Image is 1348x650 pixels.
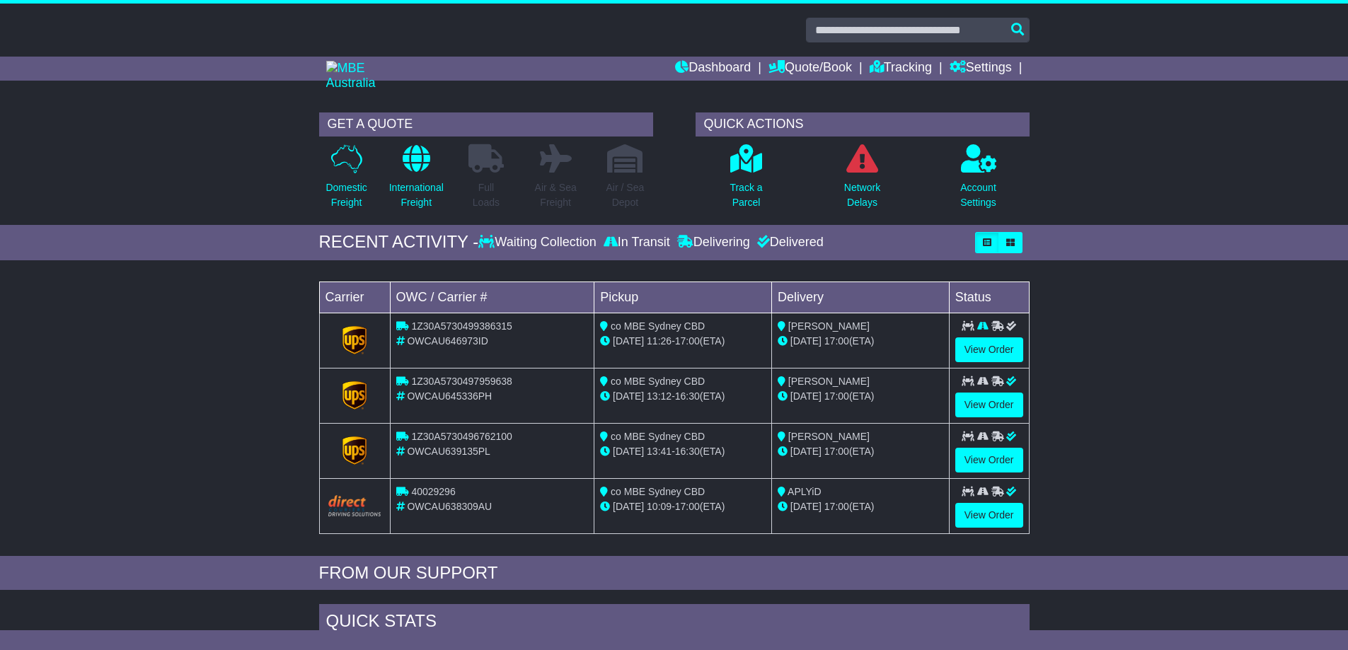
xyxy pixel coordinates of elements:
[674,235,754,250] div: Delivering
[611,486,705,497] span: co MBE Sydney CBD
[824,501,849,512] span: 17:00
[788,376,870,387] span: [PERSON_NAME]
[950,57,1012,81] a: Settings
[411,486,455,497] span: 40029296
[613,335,644,347] span: [DATE]
[955,448,1023,472] a: View Order
[388,144,444,218] a: InternationalFreight
[675,57,751,81] a: Dashboard
[389,180,444,210] p: International Freight
[788,431,870,442] span: [PERSON_NAME]
[319,563,1030,584] div: FROM OUR SUPPORT
[647,390,672,402] span: 13:12
[790,501,822,512] span: [DATE]
[788,320,870,332] span: [PERSON_NAME]
[319,112,653,137] div: GET A QUOTE
[824,390,849,402] span: 17:00
[606,180,645,210] p: Air / Sea Depot
[613,446,644,457] span: [DATE]
[754,235,824,250] div: Delivered
[778,389,943,404] div: (ETA)
[675,335,700,347] span: 17:00
[390,282,594,313] td: OWC / Carrier #
[778,499,943,514] div: (ETA)
[824,335,849,347] span: 17:00
[325,144,367,218] a: DomesticFreight
[611,376,705,387] span: co MBE Sydney CBD
[843,144,881,218] a: NetworkDelays
[600,444,766,459] div: - (ETA)
[342,381,367,410] img: GetCarrierServiceLogo
[696,112,1030,137] div: QUICK ACTIONS
[411,431,512,442] span: 1Z30A5730496762100
[844,180,880,210] p: Network Delays
[955,393,1023,417] a: View Order
[647,335,672,347] span: 11:26
[824,446,849,457] span: 17:00
[407,501,492,512] span: OWCAU638309AU
[790,335,822,347] span: [DATE]
[768,57,852,81] a: Quote/Book
[411,376,512,387] span: 1Z30A5730497959638
[790,390,822,402] span: [DATE]
[675,390,700,402] span: 16:30
[407,335,488,347] span: OWCAU646973ID
[407,446,490,457] span: OWCAU639135PL
[600,389,766,404] div: - (ETA)
[594,282,772,313] td: Pickup
[611,431,705,442] span: co MBE Sydney CBD
[647,446,672,457] span: 13:41
[771,282,949,313] td: Delivery
[675,501,700,512] span: 17:00
[613,390,644,402] span: [DATE]
[870,57,932,81] a: Tracking
[778,334,943,349] div: (ETA)
[478,235,599,250] div: Waiting Collection
[468,180,504,210] p: Full Loads
[955,503,1023,528] a: View Order
[611,320,705,332] span: co MBE Sydney CBD
[647,501,672,512] span: 10:09
[407,390,492,402] span: OWCAU645336PH
[788,486,821,497] span: APLYiD
[729,144,763,218] a: Track aParcel
[960,180,996,210] p: Account Settings
[342,326,367,354] img: GetCarrierServiceLogo
[960,144,997,218] a: AccountSettings
[955,337,1023,362] a: View Order
[319,604,1030,642] div: Quick Stats
[319,232,479,253] div: RECENT ACTIVITY -
[790,446,822,457] span: [DATE]
[730,180,762,210] p: Track a Parcel
[328,495,381,516] img: Direct.png
[535,180,577,210] p: Air & Sea Freight
[319,282,390,313] td: Carrier
[600,334,766,349] div: - (ETA)
[600,499,766,514] div: - (ETA)
[949,282,1029,313] td: Status
[600,235,674,250] div: In Transit
[411,320,512,332] span: 1Z30A5730499386315
[326,180,367,210] p: Domestic Freight
[778,444,943,459] div: (ETA)
[613,501,644,512] span: [DATE]
[675,446,700,457] span: 16:30
[342,436,367,465] img: GetCarrierServiceLogo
